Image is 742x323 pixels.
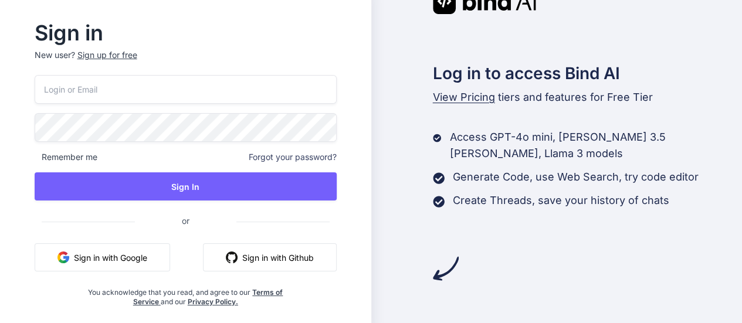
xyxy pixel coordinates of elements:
p: Create Threads, save your history of chats [453,192,669,209]
a: Privacy Policy. [188,297,238,306]
input: Login or Email [35,75,337,104]
a: Terms of Service [133,288,283,306]
h2: Sign in [35,23,337,42]
img: google [57,251,69,263]
div: Sign up for free [77,49,137,61]
div: You acknowledge that you read, and agree to our and our [84,281,286,307]
img: github [226,251,238,263]
p: Generate Code, use Web Search, try code editor [453,169,699,185]
span: Remember me [35,151,97,163]
span: or [135,206,236,235]
button: Sign in with Google [35,243,170,271]
span: View Pricing [433,91,495,103]
img: arrow [433,256,459,281]
p: Access GPT-4o mini, [PERSON_NAME] 3.5 [PERSON_NAME], Llama 3 models [449,129,742,162]
span: Forgot your password? [249,151,337,163]
button: Sign in with Github [203,243,337,271]
button: Sign In [35,172,337,200]
p: New user? [35,49,337,75]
